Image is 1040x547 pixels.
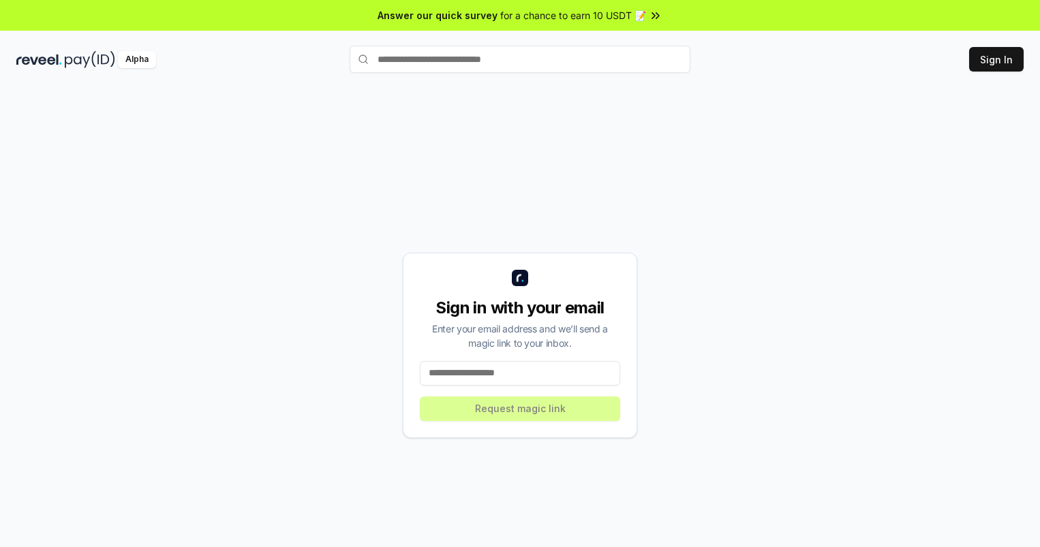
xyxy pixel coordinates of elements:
span: Answer our quick survey [378,8,498,22]
img: reveel_dark [16,51,62,68]
img: pay_id [65,51,115,68]
span: for a chance to earn 10 USDT 📝 [500,8,646,22]
img: logo_small [512,270,528,286]
div: Sign in with your email [420,297,620,319]
div: Alpha [118,51,156,68]
div: Enter your email address and we’ll send a magic link to your inbox. [420,322,620,350]
button: Sign In [969,47,1024,72]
